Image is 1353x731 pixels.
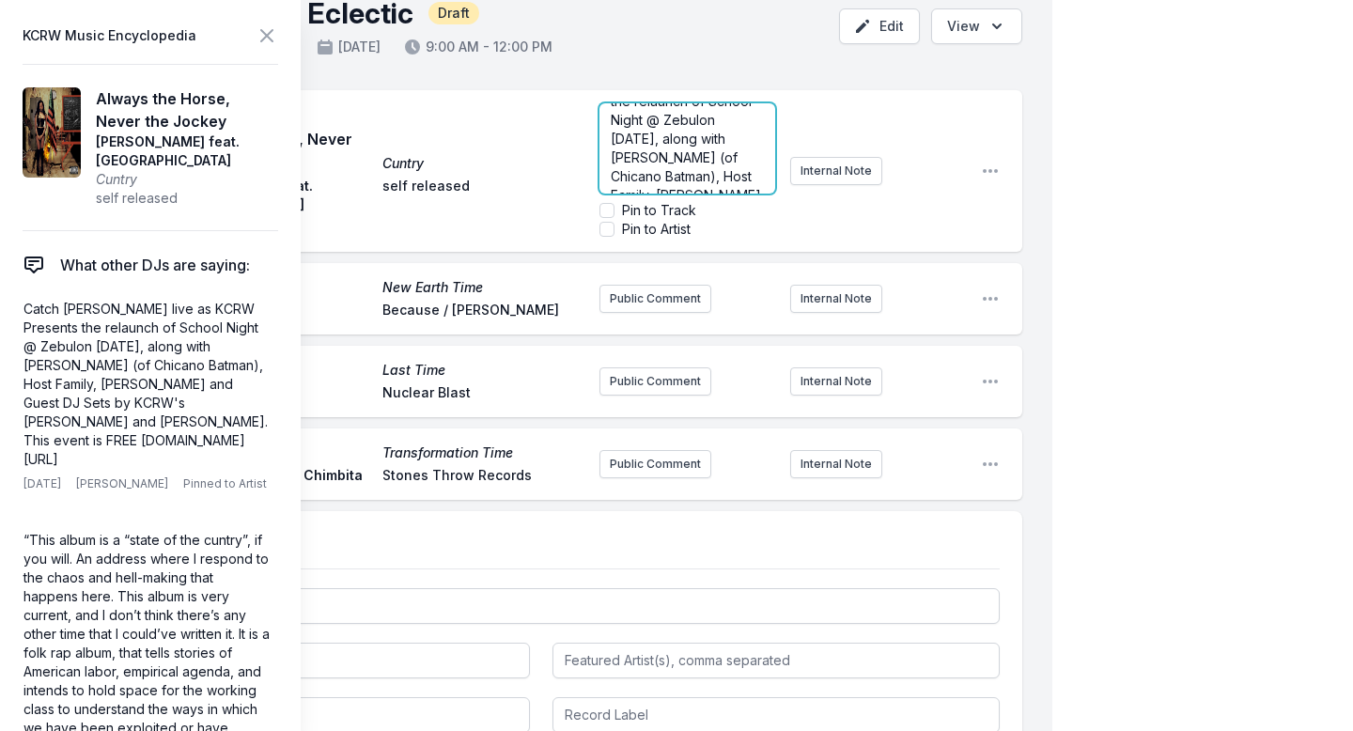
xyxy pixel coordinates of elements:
button: Internal Note [790,367,882,396]
span: Draft [428,2,479,24]
label: Pin to Artist [622,220,691,239]
span: Because / [PERSON_NAME] [382,301,584,323]
button: Open playlist item options [981,289,1000,308]
span: [DATE] [23,476,61,491]
button: Internal Note [790,285,882,313]
span: Pinned to Artist [183,476,267,491]
span: What other DJs are saying: [60,254,250,276]
span: [PERSON_NAME] [76,476,168,491]
span: Transformation Time [382,443,584,462]
button: Internal Note [790,450,882,478]
span: Last Time [382,361,584,380]
span: 9:00 AM - 12:00 PM [403,38,552,56]
span: self released [96,189,278,208]
input: Artist [83,643,530,678]
img: Cuntry [23,87,81,178]
span: Nuclear Blast [382,383,584,406]
span: New Earth Time [382,278,584,297]
input: Featured Artist(s), comma separated [552,643,1000,678]
span: [PERSON_NAME] feat. [GEOGRAPHIC_DATA] [96,132,278,170]
span: Cuntry [96,170,278,189]
span: self released [382,177,584,214]
button: Open playlist item options [981,455,1000,474]
label: Pin to Track [622,201,696,220]
button: Public Comment [599,450,711,478]
input: Track Title [83,588,1000,624]
button: Open playlist item options [981,372,1000,391]
p: Catch [PERSON_NAME] live as KCRW Presents the relaunch of School Night @ Zebulon [DATE], along wi... [23,300,270,469]
span: Cuntry [382,154,584,173]
span: Always the Horse, Never the Jockey [96,87,278,132]
span: KCRW Music Encyclopedia [23,23,196,49]
button: Open playlist item options [981,162,1000,180]
button: Internal Note [790,157,882,185]
span: Stones Throw Records [382,466,584,489]
button: Public Comment [599,367,711,396]
button: Edit [839,8,920,44]
button: Public Comment [599,285,711,313]
span: [DATE] [316,38,381,56]
button: Open options [931,8,1022,44]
